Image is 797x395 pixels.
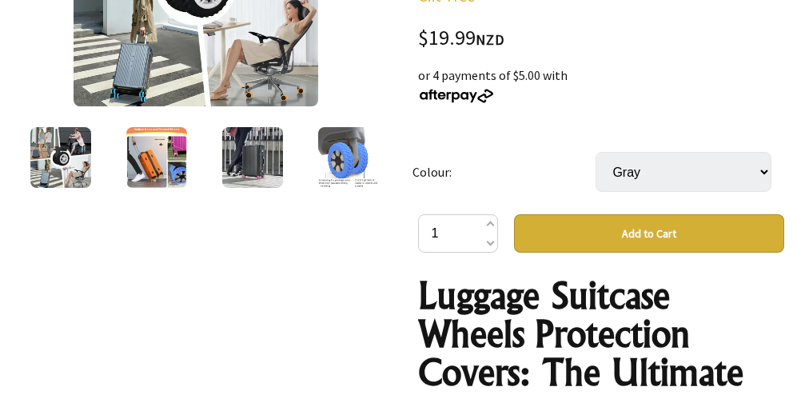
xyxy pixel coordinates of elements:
span: NZD [476,30,504,49]
img: Luggage Suitcase Wheels Protection Covers [222,127,283,188]
img: Afterpay [418,89,495,103]
div: $19.99 [418,28,785,50]
button: Add to Cart [514,214,785,253]
div: or 4 payments of $5.00 with [418,66,785,104]
img: Luggage Suitcase Wheels Protection Covers [126,127,187,188]
img: Luggage Suitcase Wheels Protection Covers [30,127,91,188]
img: Luggage Suitcase Wheels Protection Covers [318,127,379,188]
td: Colour: [412,130,596,214]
